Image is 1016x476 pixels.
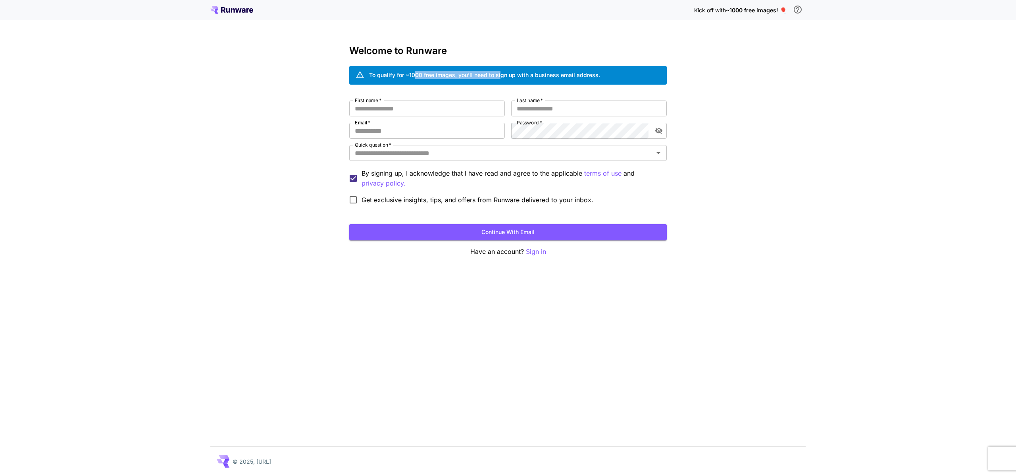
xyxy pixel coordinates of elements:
button: In order to qualify for free credit, you need to sign up with a business email address and click ... [790,2,806,17]
p: By signing up, I acknowledge that I have read and agree to the applicable and [362,168,660,188]
p: privacy policy. [362,178,406,188]
label: First name [355,97,381,104]
p: terms of use [584,168,622,178]
button: By signing up, I acknowledge that I have read and agree to the applicable and privacy policy. [584,168,622,178]
label: Last name [517,97,543,104]
h3: Welcome to Runware [349,45,667,56]
div: To qualify for ~1000 free images, you’ll need to sign up with a business email address. [369,71,600,79]
label: Email [355,119,370,126]
p: © 2025, [URL] [233,457,271,466]
button: Continue with email [349,224,667,240]
button: By signing up, I acknowledge that I have read and agree to the applicable terms of use and [362,178,406,188]
p: Have an account? [349,247,667,257]
label: Password [517,119,542,126]
span: Kick off with [694,7,726,14]
button: Open [653,147,664,159]
label: Quick question [355,141,391,148]
span: Get exclusive insights, tips, and offers from Runware delivered to your inbox. [362,195,593,205]
button: toggle password visibility [652,124,666,138]
button: Sign in [526,247,546,257]
span: ~1000 free images! 🎈 [726,7,787,14]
